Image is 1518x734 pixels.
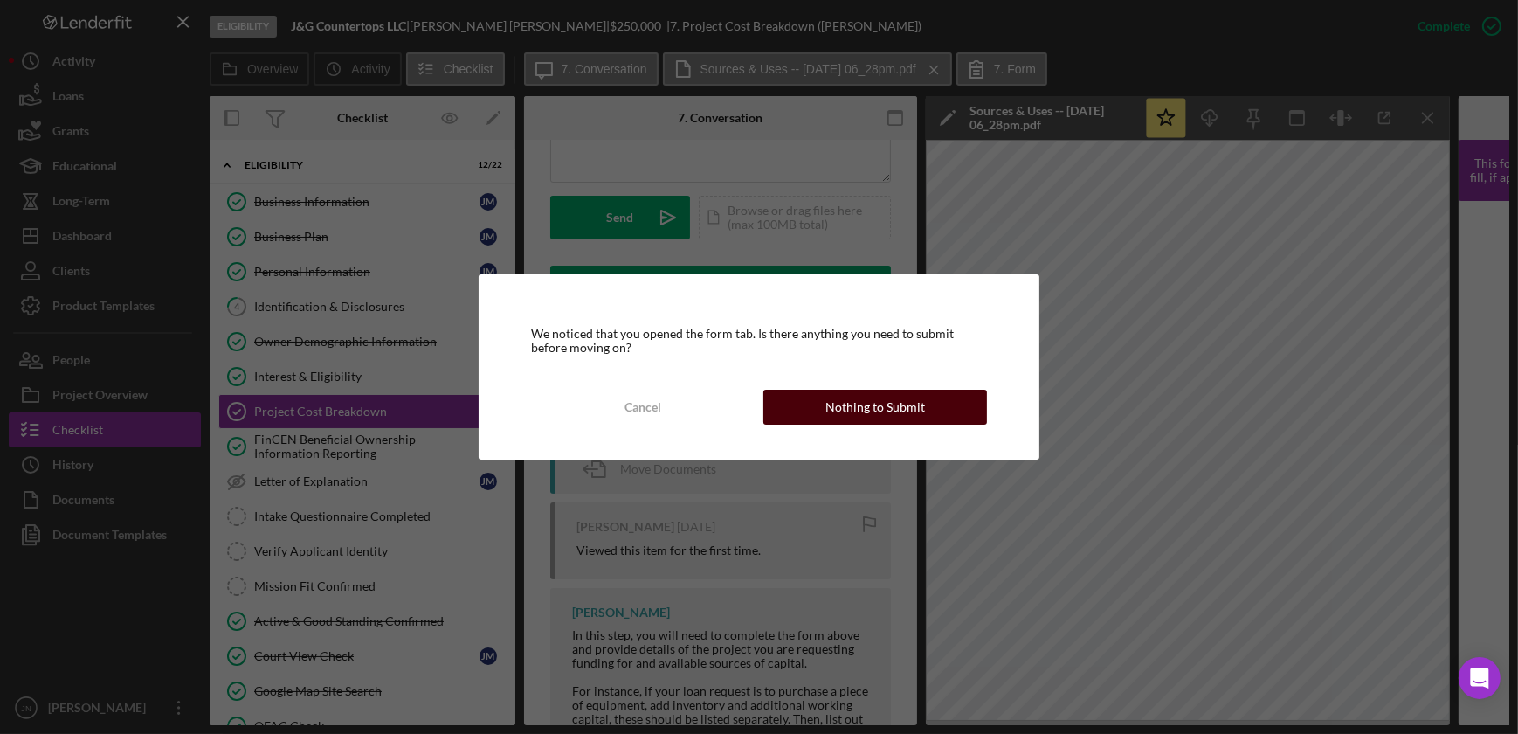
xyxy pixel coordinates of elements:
[1459,657,1501,699] div: Open Intercom Messenger
[825,390,925,425] div: Nothing to Submit
[531,327,986,355] div: We noticed that you opened the form tab. Is there anything you need to submit before moving on?
[624,390,661,425] div: Cancel
[763,390,987,425] button: Nothing to Submit
[531,390,755,425] button: Cancel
